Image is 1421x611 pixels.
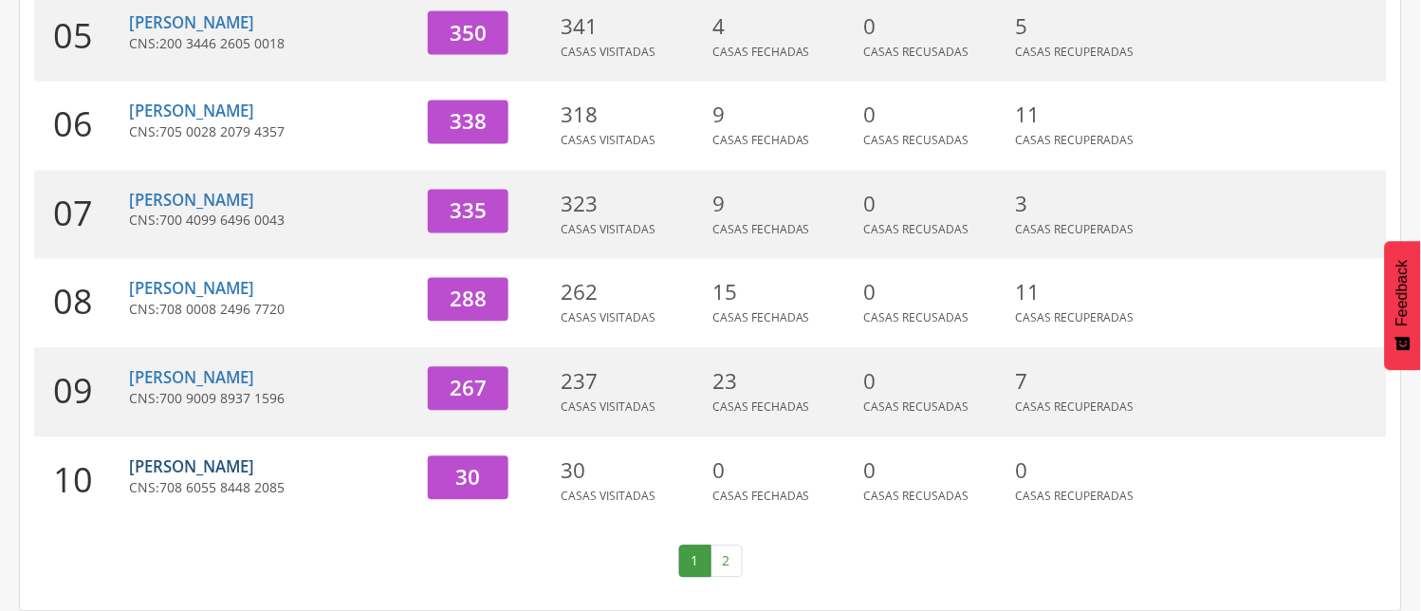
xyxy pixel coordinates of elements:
[450,374,487,403] span: 267
[712,101,855,131] p: 9
[34,348,129,437] div: 09
[561,101,703,131] p: 318
[561,222,655,238] span: Casas Visitadas
[159,301,285,319] span: 708 0008 2496 7720
[450,285,487,314] span: 288
[1016,399,1135,416] span: Casas Recuperadas
[129,34,414,53] p: CNS:
[129,479,414,498] p: CNS:
[712,44,810,60] span: Casas Fechadas
[864,367,1006,398] p: 0
[129,212,414,231] p: CNS:
[129,456,254,478] a: [PERSON_NAME]
[679,546,711,578] a: 1
[1016,44,1135,60] span: Casas Recuperadas
[561,133,655,149] span: Casas Visitadas
[712,489,810,505] span: Casas Fechadas
[561,11,703,42] p: 341
[34,437,129,527] div: 10
[129,123,414,142] p: CNS:
[1016,190,1158,220] p: 3
[450,107,487,137] span: 338
[34,82,129,171] div: 06
[129,101,254,122] a: [PERSON_NAME]
[712,367,855,398] p: 23
[864,222,969,238] span: Casas Recusadas
[561,456,703,487] p: 30
[34,259,129,348] div: 08
[159,123,285,141] span: 705 0028 2079 4357
[712,399,810,416] span: Casas Fechadas
[712,310,810,326] span: Casas Fechadas
[129,278,254,300] a: [PERSON_NAME]
[561,367,703,398] p: 237
[712,222,810,238] span: Casas Fechadas
[561,190,703,220] p: 323
[864,133,969,149] span: Casas Recusadas
[712,190,855,220] p: 9
[159,34,285,52] span: 200 3446 2605 0018
[1016,310,1135,326] span: Casas Recuperadas
[1016,11,1158,42] p: 5
[1016,278,1158,308] p: 11
[159,479,285,497] span: 708 6055 8448 2085
[1394,260,1412,326] span: Feedback
[1016,101,1158,131] p: 11
[712,11,855,42] p: 4
[864,310,969,326] span: Casas Recusadas
[1016,222,1135,238] span: Casas Recuperadas
[864,278,1006,308] p: 0
[129,190,254,212] a: [PERSON_NAME]
[450,196,487,226] span: 335
[159,390,285,408] span: 700 9009 8937 1596
[456,463,481,492] span: 30
[864,101,1006,131] p: 0
[864,190,1006,220] p: 0
[450,18,487,47] span: 350
[129,11,254,33] a: [PERSON_NAME]
[1016,456,1158,487] p: 0
[561,399,655,416] span: Casas Visitadas
[1016,367,1158,398] p: 7
[710,546,743,578] a: 2
[712,133,810,149] span: Casas Fechadas
[712,278,855,308] p: 15
[864,44,969,60] span: Casas Recusadas
[864,489,969,505] span: Casas Recusadas
[129,390,414,409] p: CNS:
[864,11,1006,42] p: 0
[712,456,855,487] p: 0
[1385,241,1421,370] button: Feedback - Mostrar pesquisa
[129,301,414,320] p: CNS:
[561,278,703,308] p: 262
[561,44,655,60] span: Casas Visitadas
[1016,133,1135,149] span: Casas Recuperadas
[159,212,285,230] span: 700 4099 6496 0043
[34,171,129,260] div: 07
[561,489,655,505] span: Casas Visitadas
[864,456,1006,487] p: 0
[129,367,254,389] a: [PERSON_NAME]
[864,399,969,416] span: Casas Recusadas
[1016,489,1135,505] span: Casas Recuperadas
[561,310,655,326] span: Casas Visitadas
